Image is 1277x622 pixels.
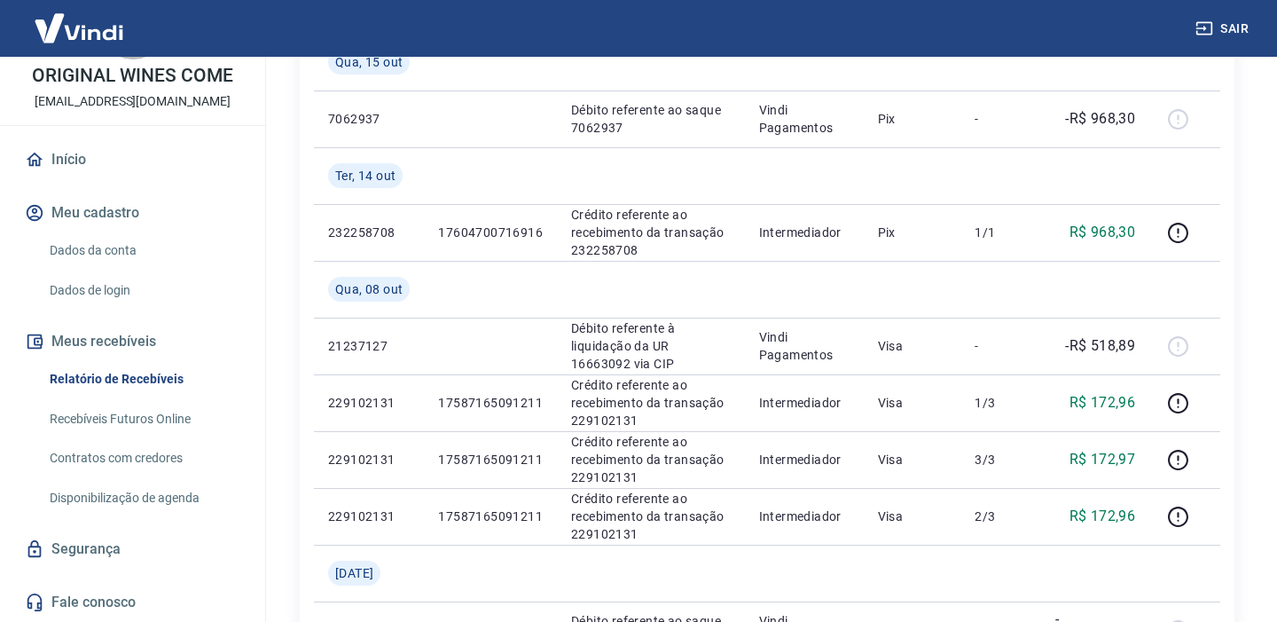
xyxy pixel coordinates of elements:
span: Ter, 14 out [335,167,396,185]
p: 229102131 [328,394,410,412]
p: Crédito referente ao recebimento da transação 229102131 [571,433,731,486]
span: Qua, 08 out [335,280,403,298]
p: 1/1 [975,224,1027,241]
p: Crédito referente ao recebimento da transação 229102131 [571,490,731,543]
p: Visa [878,451,947,468]
a: Início [21,140,244,179]
a: Contratos com credores [43,440,244,476]
p: Pix [878,110,947,128]
p: Intermediador [759,394,850,412]
a: Recebíveis Futuros Online [43,401,244,437]
p: -R$ 518,89 [1065,335,1135,357]
p: 7062937 [328,110,410,128]
p: 232258708 [328,224,410,241]
p: Visa [878,508,947,525]
p: [EMAIL_ADDRESS][DOMAIN_NAME] [35,92,231,111]
p: Intermediador [759,224,850,241]
p: Visa [878,337,947,355]
p: 229102131 [328,451,410,468]
p: 17587165091211 [438,451,543,468]
p: Vindi Pagamentos [759,328,850,364]
p: 21237127 [328,337,410,355]
p: Visa [878,394,947,412]
button: Meu cadastro [21,193,244,232]
a: Disponibilização de agenda [43,480,244,516]
a: Dados de login [43,272,244,309]
button: Sair [1192,12,1256,45]
p: Débito referente ao saque 7062937 [571,101,731,137]
a: Segurança [21,530,244,569]
p: 17587165091211 [438,508,543,525]
p: 17587165091211 [438,394,543,412]
p: R$ 172,96 [1069,506,1136,527]
p: Vindi Pagamentos [759,101,850,137]
p: Intermediador [759,451,850,468]
span: [DATE] [335,564,373,582]
p: 229102131 [328,508,410,525]
p: -R$ 968,30 [1065,108,1135,130]
p: Crédito referente ao recebimento da transação 229102131 [571,376,731,429]
button: Meus recebíveis [21,322,244,361]
p: - [975,110,1027,128]
p: R$ 968,30 [1069,222,1136,243]
a: Fale conosco [21,583,244,622]
p: R$ 172,97 [1069,449,1136,470]
p: R$ 172,96 [1069,392,1136,413]
p: Pix [878,224,947,241]
p: - [975,337,1027,355]
p: 17604700716916 [438,224,543,241]
p: Intermediador [759,508,850,525]
img: Vindi [21,1,137,55]
a: Dados da conta [43,232,244,269]
p: 3/3 [975,451,1027,468]
p: ORIGINAL WINES COME [32,67,232,85]
p: 1/3 [975,394,1027,412]
p: 2/3 [975,508,1027,525]
p: Crédito referente ao recebimento da transação 232258708 [571,206,731,259]
p: Débito referente à liquidação da UR 16663092 via CIP [571,319,731,373]
a: Relatório de Recebíveis [43,361,244,398]
span: Qua, 15 out [335,53,403,71]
